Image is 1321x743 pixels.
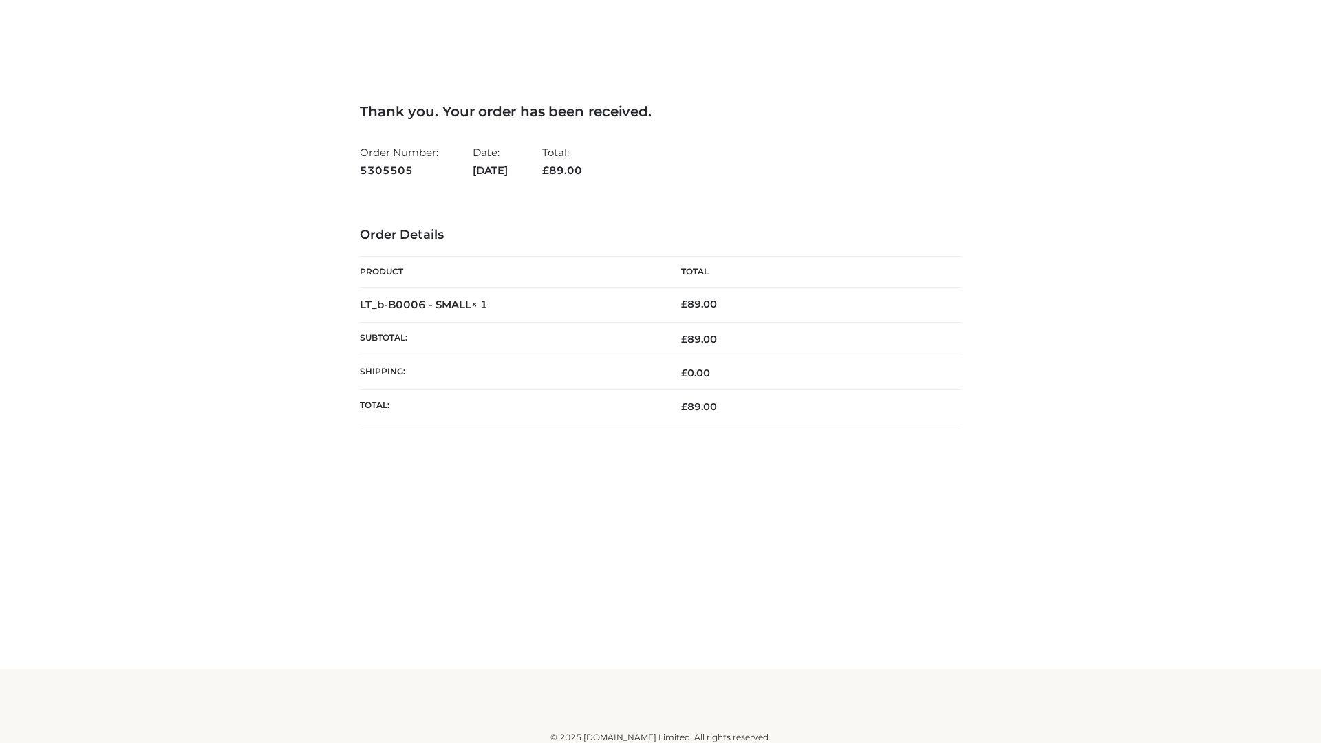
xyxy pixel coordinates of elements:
[681,400,717,413] span: 89.00
[542,164,582,177] span: 89.00
[360,103,961,120] h3: Thank you. Your order has been received.
[360,322,660,356] th: Subtotal:
[360,298,488,311] strong: LT_b-B0006 - SMALL
[360,356,660,390] th: Shipping:
[471,298,488,311] strong: × 1
[542,164,549,177] span: £
[360,228,961,243] h3: Order Details
[542,140,582,182] li: Total:
[681,367,687,379] span: £
[681,333,717,345] span: 89.00
[360,390,660,424] th: Total:
[681,367,710,379] bdi: 0.00
[681,333,687,345] span: £
[360,257,660,288] th: Product
[473,140,508,182] li: Date:
[681,400,687,413] span: £
[681,298,717,310] bdi: 89.00
[681,298,687,310] span: £
[360,162,438,180] strong: 5305505
[660,257,961,288] th: Total
[473,162,508,180] strong: [DATE]
[360,140,438,182] li: Order Number:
